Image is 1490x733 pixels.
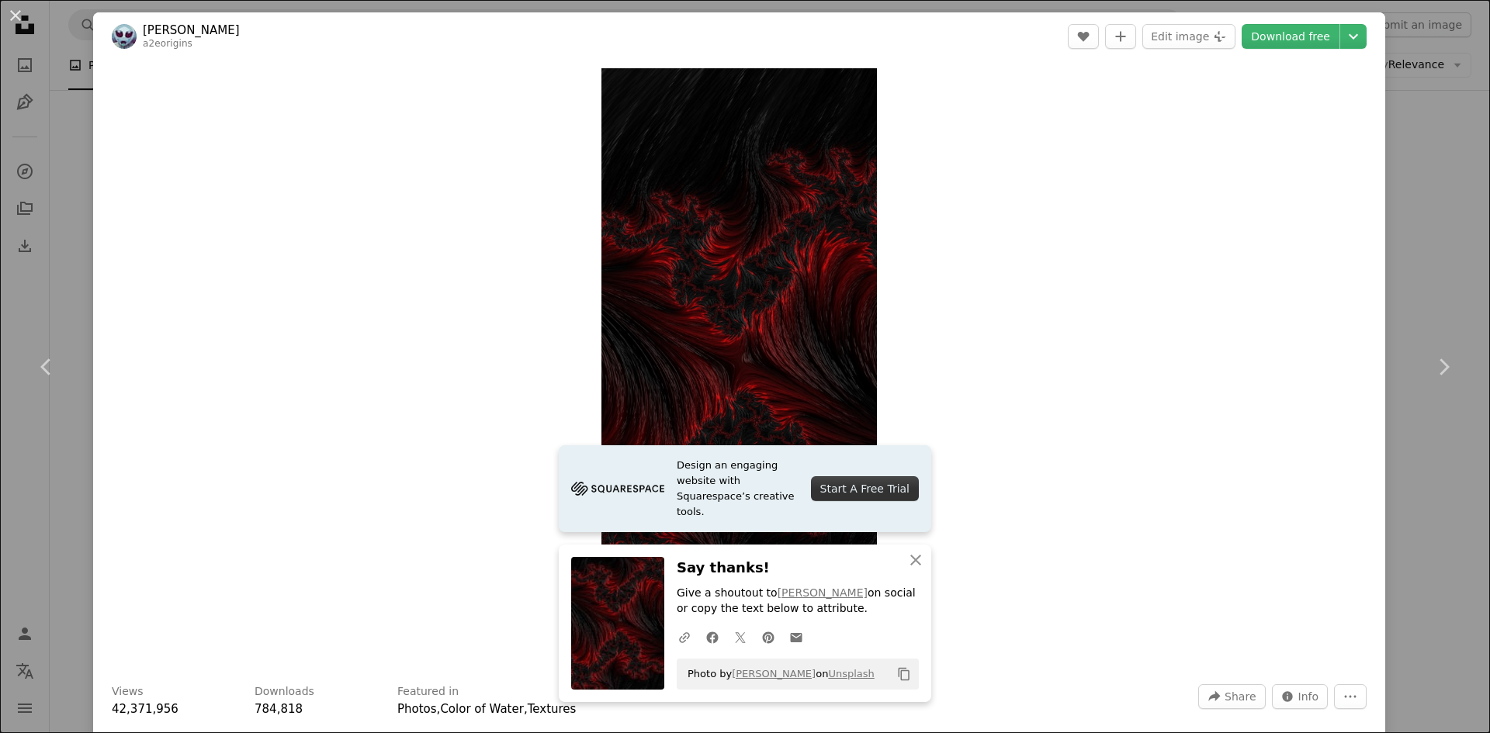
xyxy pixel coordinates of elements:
h3: Featured in [397,684,459,700]
a: Next [1397,292,1490,441]
span: 784,818 [255,702,303,716]
button: More Actions [1334,684,1367,709]
button: Zoom in on this image [601,68,877,666]
button: Stats about this image [1272,684,1329,709]
a: Share on Pinterest [754,621,782,652]
span: , [437,702,441,716]
img: file-1705255347840-230a6ab5bca9image [571,477,664,500]
a: [PERSON_NAME] [778,586,868,599]
span: Design an engaging website with Squarespace’s creative tools. [677,458,799,520]
h3: Downloads [255,684,314,700]
button: Copy to clipboard [891,661,917,687]
span: , [524,702,528,716]
a: [PERSON_NAME] [143,22,240,38]
button: Choose download size [1340,24,1367,49]
a: Download free [1242,24,1339,49]
span: Share [1225,685,1256,708]
a: a2eorigins [143,38,192,49]
span: Info [1298,685,1319,708]
img: Go to Alex Perez's profile [112,24,137,49]
button: Add to Collection [1105,24,1136,49]
a: Color of Water [440,702,524,716]
div: Start A Free Trial [811,476,919,501]
a: Share over email [782,621,810,652]
h3: Say thanks! [677,557,919,579]
h3: Views [112,684,144,700]
button: Like [1068,24,1099,49]
img: red and black artwork [601,68,877,666]
a: Design an engaging website with Squarespace’s creative tools.Start A Free Trial [559,445,931,532]
a: Share on Twitter [726,621,754,652]
span: Photo by on [680,662,875,686]
a: Photos [397,702,437,716]
button: Share this image [1198,684,1265,709]
button: Edit image [1142,24,1235,49]
a: Unsplash [828,668,874,679]
a: Textures [528,702,577,716]
p: Give a shoutout to on social or copy the text below to attribute. [677,586,919,617]
a: [PERSON_NAME] [732,668,816,679]
a: Share on Facebook [698,621,726,652]
span: 42,371,956 [112,702,178,716]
